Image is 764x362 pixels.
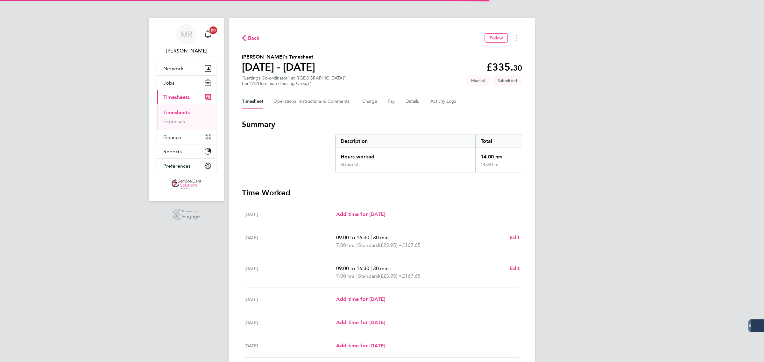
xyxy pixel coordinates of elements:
[273,94,352,109] button: Operational Instructions & Comments
[388,94,395,109] button: Pay
[163,118,185,124] a: Expenses
[336,319,385,326] a: Add time for [DATE]
[244,265,336,280] div: [DATE]
[475,135,522,148] div: Total
[492,75,522,86] span: This timesheet is Submitted.
[242,94,263,109] button: Timesheet
[157,144,216,158] button: Reports
[248,34,260,42] span: Back
[242,61,315,73] h1: [DATE] - [DATE]
[157,179,216,190] a: Go to home page
[163,149,182,155] span: Reports
[475,162,522,172] div: 14.00 hrs
[163,109,190,115] a: Timesheets
[209,26,217,34] span: 20
[406,94,420,109] button: Details
[486,61,522,73] app-decimal: £335.
[402,242,421,248] span: £167.65
[202,24,214,45] a: 20
[242,34,260,42] button: Back
[149,18,224,201] nav: Main navigation
[336,296,385,303] a: Add time for [DATE]
[336,342,385,350] a: Add time for [DATE]
[244,296,336,303] div: [DATE]
[242,53,315,61] h2: [PERSON_NAME]'s Timesheet
[336,211,385,218] a: Add time for [DATE]
[157,130,216,144] button: Finance
[371,265,372,271] span: |
[244,319,336,326] div: [DATE]
[336,242,354,248] span: 7.00 hrs
[335,135,522,172] div: Summary
[157,76,216,90] button: Jobs
[157,159,216,173] button: Preferences
[163,134,181,140] span: Finance
[172,179,202,190] img: servicecare-logo-retina.png
[513,63,522,73] span: 30
[163,94,190,100] span: Timesheets
[430,94,457,109] button: Activity Logs
[157,90,216,104] button: Timesheets
[181,30,193,38] span: MR
[356,242,357,248] span: |
[157,104,216,130] div: Timesheets
[371,234,372,240] span: |
[379,242,402,248] span: (£23.95) =
[182,209,200,214] span: Powered by
[163,163,191,169] span: Preferences
[510,265,520,272] a: Edit
[510,265,520,271] span: Edit
[157,24,216,55] a: MR[PERSON_NAME]
[336,343,385,349] span: Add time for [DATE]
[182,214,200,219] span: Engage
[163,80,174,86] span: Jobs
[242,119,522,129] h3: Summary
[466,75,490,86] span: This timesheet was manually created.
[242,75,346,86] div: "Lettings Co-ordinator" at "[GEOGRAPHIC_DATA]"
[373,265,389,271] span: 30 min
[336,273,354,279] span: 7.00 hrs
[173,209,200,221] a: Powered byEngage
[475,148,522,162] div: 14.00 hrs
[336,234,369,240] span: 09:00 to 16:30
[163,66,183,72] span: Network
[362,94,378,109] button: Charge
[358,241,379,249] span: Standard
[490,35,503,41] span: Follow
[511,33,522,43] button: Timesheets Menu
[157,61,216,75] button: Network
[336,211,385,217] span: Add time for [DATE]
[336,296,385,302] span: Add time for [DATE]
[244,234,336,249] div: [DATE]
[356,273,357,279] span: |
[336,265,369,271] span: 09:00 to 16:30
[485,33,508,43] button: Follow
[336,148,475,162] div: Hours worked
[157,47,216,55] span: Matt Robson
[336,135,475,148] div: Description
[244,342,336,350] div: [DATE]
[379,273,402,279] span: (£23.95) =
[341,162,358,167] div: Standard
[242,188,522,198] h3: Time Worked
[244,211,336,218] div: [DATE]
[402,273,421,279] span: £167.65
[242,81,346,86] div: For "A2Dominion Housing Group"
[358,272,379,280] span: Standard
[373,234,389,240] span: 30 min
[336,319,385,325] span: Add time for [DATE]
[510,234,520,241] a: Edit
